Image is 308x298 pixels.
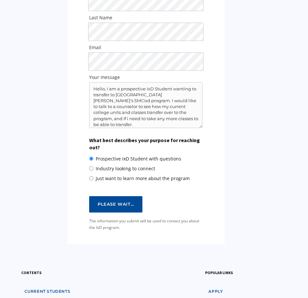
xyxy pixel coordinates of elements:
[89,137,203,151] label: What best describes your purpose for reaching out?
[89,74,203,81] label: Your message
[89,218,203,231] div: The information you submit will be used to contact you about the IxD program.
[89,14,203,21] label: Last Name
[96,156,181,162] span: Prospective IxD Student with questions
[96,165,155,172] span: Industry looking to connect
[21,270,41,276] h3: contents
[96,175,190,182] span: Just want to learn more about the program
[21,286,74,298] a: Current students
[205,286,226,298] a: apply
[89,176,93,180] input: Just want to learn more about the program
[89,196,142,213] input: Please wait...
[89,166,93,171] input: Industry looking to connect
[89,157,93,161] input: Prospective IxD Student with questions
[205,270,233,276] h3: popular links
[89,44,203,51] label: Email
